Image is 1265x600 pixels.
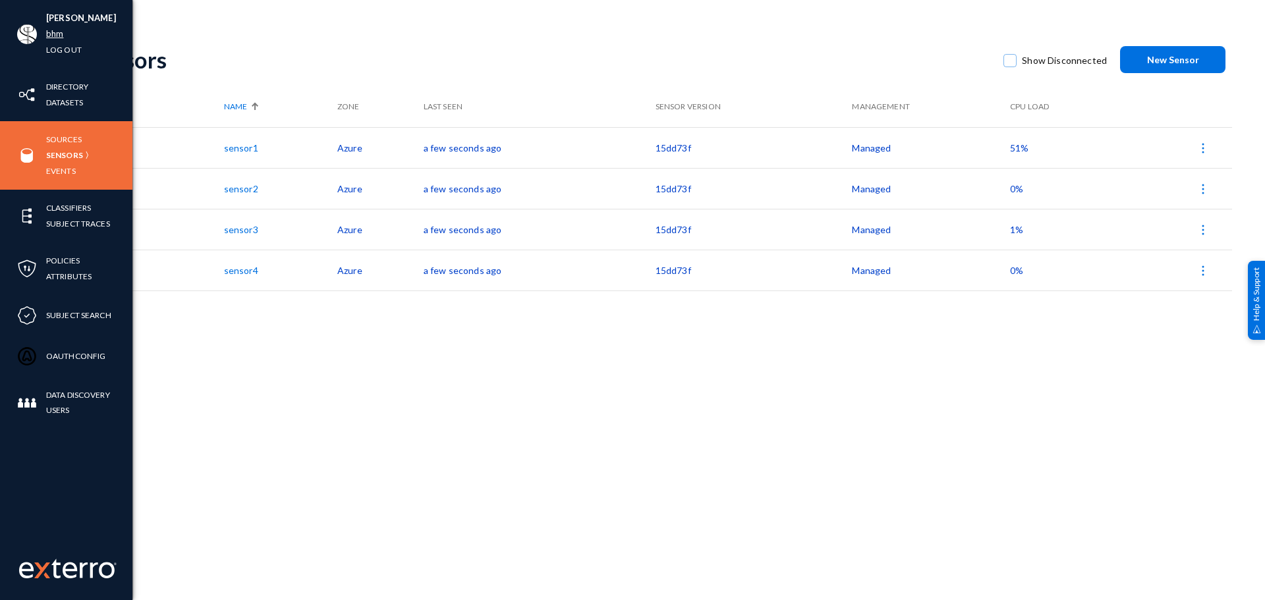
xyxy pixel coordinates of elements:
img: icon-sources.svg [17,146,37,165]
th: Status [87,86,224,127]
a: Events [46,163,76,178]
img: icon-oauth.svg [17,346,37,366]
button: New Sensor [1120,46,1225,73]
img: icon-more.svg [1196,142,1210,155]
td: 15dd73f [656,127,853,168]
td: 15dd73f [656,209,853,250]
li: [PERSON_NAME] [46,11,116,26]
span: 1% [1010,224,1023,235]
img: icon-more.svg [1196,223,1210,236]
img: icon-inventory.svg [17,85,37,105]
a: sensor3 [224,224,258,235]
td: Azure [337,250,424,290]
a: bhm [46,26,63,41]
img: icon-more.svg [1196,182,1210,196]
td: 15dd73f [656,168,853,209]
td: a few seconds ago [424,250,656,290]
th: Zone [337,86,424,127]
a: Subject Traces [46,216,110,231]
span: 51% [1010,142,1028,153]
img: exterro-work-mark.svg [19,559,117,578]
td: Azure [337,209,424,250]
td: Azure [337,168,424,209]
td: a few seconds ago [424,168,656,209]
td: Azure [337,127,424,168]
td: a few seconds ago [424,127,656,168]
a: Policies [46,253,80,268]
span: Name [224,101,247,113]
img: icon-elements.svg [17,206,37,226]
div: Sensors [87,46,990,73]
td: a few seconds ago [424,209,656,250]
div: Name [224,101,331,113]
a: Sources [46,132,82,147]
img: icon-compliance.svg [17,306,37,325]
span: 0% [1010,265,1023,276]
div: Help & Support [1248,260,1265,339]
img: exterro-logo.svg [34,562,50,578]
img: help_support.svg [1252,325,1261,333]
a: Classifiers [46,200,91,215]
a: sensor4 [224,265,258,276]
span: 0% [1010,183,1023,194]
a: Directory [46,79,88,94]
img: icon-policies.svg [17,259,37,279]
img: icon-more.svg [1196,264,1210,277]
th: CPU Load [1010,86,1117,127]
a: OAuthConfig [46,348,105,364]
a: sensor2 [224,183,258,194]
a: Datasets [46,95,83,110]
a: Log out [46,42,82,57]
th: Last Seen [424,86,656,127]
img: icon-members.svg [17,393,37,413]
a: sensor1 [224,142,258,153]
td: Managed [852,250,1010,290]
th: Management [852,86,1010,127]
th: Sensor Version [656,86,853,127]
td: Managed [852,168,1010,209]
a: Subject Search [46,308,111,323]
a: Attributes [46,269,92,284]
span: Show Disconnected [1022,51,1107,70]
a: Data Discovery Users [46,387,132,418]
td: 15dd73f [656,250,853,290]
td: Managed [852,127,1010,168]
span: New Sensor [1147,54,1199,65]
td: Managed [852,209,1010,250]
img: ACg8ocIa8OWj5FIzaB8MU-JIbNDt0RWcUDl_eQ0ZyYxN7rWYZ1uJfn9p=s96-c [17,24,37,44]
a: Sensors [46,148,83,163]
